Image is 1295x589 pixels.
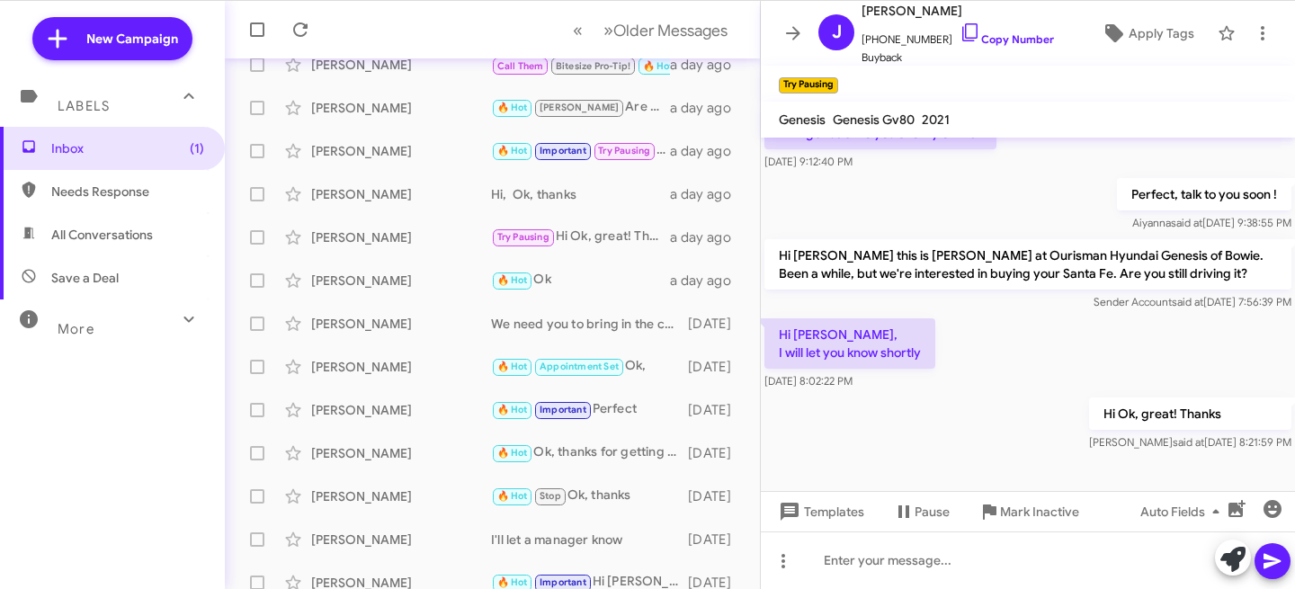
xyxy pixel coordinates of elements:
div: Ok, thanks for getting back to me [491,442,688,463]
span: [DATE] 9:12:40 PM [764,155,853,168]
div: [PERSON_NAME] [311,444,491,462]
div: [DATE] [688,401,746,419]
span: Sender Account [DATE] 7:56:39 PM [1094,295,1291,308]
span: Genesis Gv80 [833,112,915,128]
div: Perfect [491,399,688,420]
div: We need you to bring in the car. The appraisal takes 10-15 minutes Are you available [DATE]? [491,315,688,333]
span: Needs Response [51,183,204,201]
span: 2021 [922,112,950,128]
div: [DATE] [688,531,746,549]
p: Perfect, talk to you soon ! [1117,178,1291,210]
span: [PERSON_NAME] [DATE] 8:21:59 PM [1089,435,1291,449]
span: said at [1171,216,1202,229]
div: a day ago [670,142,746,160]
span: Templates [775,495,864,528]
span: said at [1173,435,1204,449]
span: » [603,19,613,41]
div: a day ago [670,185,746,203]
div: a day ago [670,228,746,246]
div: [DATE] [688,358,746,376]
span: Bitesize Pro-Tip! [556,60,630,72]
span: (1) [190,139,204,157]
div: [PERSON_NAME] [311,358,491,376]
small: Try Pausing [779,77,838,94]
div: a day ago [670,99,746,117]
button: Mark Inactive [964,495,1094,528]
p: Hi [PERSON_NAME] this is [PERSON_NAME] at Ourisman Hyundai Genesis of Bowie. Been a while, but we... [764,239,1291,290]
span: Try Pausing [497,231,549,243]
span: Apply Tags [1129,17,1194,49]
div: Ok [491,270,670,290]
span: Inbox [51,139,204,157]
span: Labels [58,98,110,114]
div: [PERSON_NAME] [311,56,491,74]
span: 🔥 Hot [497,404,528,415]
div: a day ago [670,56,746,74]
button: Auto Fields [1126,495,1241,528]
span: Appointment Set [540,361,619,372]
div: [PERSON_NAME] [311,531,491,549]
span: [PHONE_NUMBER] [862,22,1054,49]
div: a day ago [670,272,746,290]
span: Auto Fields [1140,495,1227,528]
span: 🔥 Hot [643,60,674,72]
span: Try Pausing [598,145,650,156]
div: [PERSON_NAME] [311,228,491,246]
div: [PERSON_NAME] [311,487,491,505]
div: Inbound Call [491,53,670,76]
span: Aiyanna [DATE] 9:38:55 PM [1132,216,1291,229]
span: Genesis [779,112,826,128]
span: More [58,321,94,337]
span: 🔥 Hot [497,145,528,156]
span: Save a Deal [51,269,119,287]
div: [DATE] [688,444,746,462]
div: Thanks! [491,140,670,161]
div: [PERSON_NAME] [311,315,491,333]
span: Stop [540,490,561,502]
span: 🔥 Hot [497,490,528,502]
span: Buyback [862,49,1054,67]
div: Ok, thanks [491,486,688,506]
div: [PERSON_NAME] [311,142,491,160]
span: 🔥 Hot [497,274,528,286]
div: [DATE] [688,487,746,505]
div: [DATE] [688,315,746,333]
span: Important [540,576,586,588]
span: 🔥 Hot [497,447,528,459]
button: Apply Tags [1085,17,1209,49]
span: 🔥 Hot [497,102,528,113]
nav: Page navigation example [563,12,738,49]
button: Next [593,12,738,49]
p: Hi [PERSON_NAME], I will let you know shortly [764,318,935,369]
span: Important [540,145,586,156]
div: Hi, Ok, thanks [491,185,670,203]
div: [PERSON_NAME] [311,401,491,419]
button: Previous [562,12,594,49]
span: Important [540,404,586,415]
p: Hi Ok, great! Thanks [1089,397,1291,430]
button: Pause [879,495,964,528]
div: Are you open to a free ten minute appraisal? [491,97,670,118]
span: said at [1172,295,1203,308]
div: [PERSON_NAME] [311,272,491,290]
span: 🔥 Hot [497,361,528,372]
span: New Campaign [86,30,178,48]
span: « [573,19,583,41]
div: Hi Ok, great! Thanks [491,227,670,247]
span: Mark Inactive [1000,495,1079,528]
span: Call Them [497,60,544,72]
div: [PERSON_NAME] [311,99,491,117]
span: Pause [915,495,950,528]
a: New Campaign [32,17,192,60]
span: All Conversations [51,226,153,244]
span: [PERSON_NAME] [540,102,620,113]
span: Older Messages [613,21,728,40]
button: Templates [761,495,879,528]
div: I'll let a manager know [491,531,688,549]
span: J [832,18,842,47]
div: Ok, [491,356,688,377]
a: Copy Number [960,32,1054,46]
div: [PERSON_NAME] [311,185,491,203]
span: [DATE] 8:02:22 PM [764,374,853,388]
span: 🔥 Hot [497,576,528,588]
